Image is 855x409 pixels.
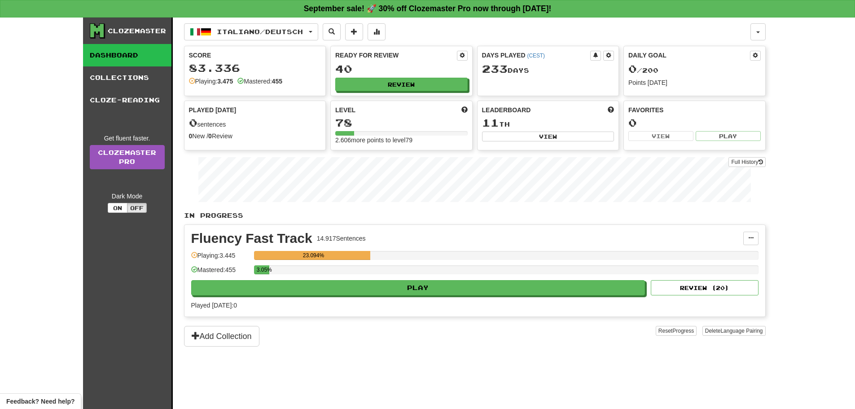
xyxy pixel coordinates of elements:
div: Mastered: [237,77,282,86]
button: On [108,203,127,213]
span: / 200 [628,66,658,74]
button: View [628,131,693,141]
button: Review (20) [651,280,759,295]
div: sentences [189,117,321,129]
span: Played [DATE]: 0 [191,302,237,309]
div: th [482,117,614,129]
div: Days Played [482,51,591,60]
span: 233 [482,62,508,75]
strong: 455 [272,78,282,85]
a: Cloze-Reading [83,89,171,111]
span: Leaderboard [482,106,531,114]
div: Dark Mode [90,192,165,201]
span: Score more points to level up [461,106,468,114]
button: DeleteLanguage Pairing [702,326,766,336]
div: 3.05% [257,265,269,274]
button: Review [335,78,468,91]
button: Search sentences [323,23,341,40]
button: Italiano/Deutsch [184,23,318,40]
strong: September sale! 🚀 30% off Clozemaster Pro now through [DATE]! [304,4,552,13]
div: Playing: [189,77,233,86]
div: 83.336 [189,62,321,74]
div: Get fluent faster. [90,134,165,143]
div: 2.606 more points to level 79 [335,136,468,145]
div: Favorites [628,106,761,114]
span: Italiano / Deutsch [217,28,303,35]
div: 40 [335,63,468,75]
div: Mastered: 455 [191,265,250,280]
button: Full History [728,157,765,167]
a: (CEST) [527,53,545,59]
div: Clozemaster [108,26,166,35]
span: Level [335,106,355,114]
strong: 0 [189,132,193,140]
div: Fluency Fast Track [191,232,312,245]
span: Language Pairing [720,328,763,334]
div: Daily Goal [628,51,750,61]
span: This week in points, UTC [608,106,614,114]
button: Add Collection [184,326,259,347]
button: Play [191,280,645,295]
div: 14.917 Sentences [317,234,366,243]
button: ResetProgress [656,326,697,336]
strong: 0 [208,132,212,140]
div: Ready for Review [335,51,457,60]
span: 11 [482,116,499,129]
button: Add sentence to collection [345,23,363,40]
button: Play [696,131,761,141]
p: In Progress [184,211,766,220]
div: 0 [628,117,761,128]
div: Playing: 3.445 [191,251,250,266]
button: Off [127,203,147,213]
button: More stats [368,23,386,40]
div: 78 [335,117,468,128]
span: 0 [628,62,637,75]
div: Day s [482,63,614,75]
div: Score [189,51,321,60]
button: View [482,132,614,141]
div: Points [DATE] [628,78,761,87]
a: Collections [83,66,171,89]
span: Open feedback widget [6,397,75,406]
span: Played [DATE] [189,106,237,114]
span: 0 [189,116,197,129]
a: ClozemasterPro [90,145,165,169]
strong: 3.475 [217,78,233,85]
a: Dashboard [83,44,171,66]
div: 23.094% [257,251,370,260]
span: Progress [672,328,694,334]
div: New / Review [189,132,321,141]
